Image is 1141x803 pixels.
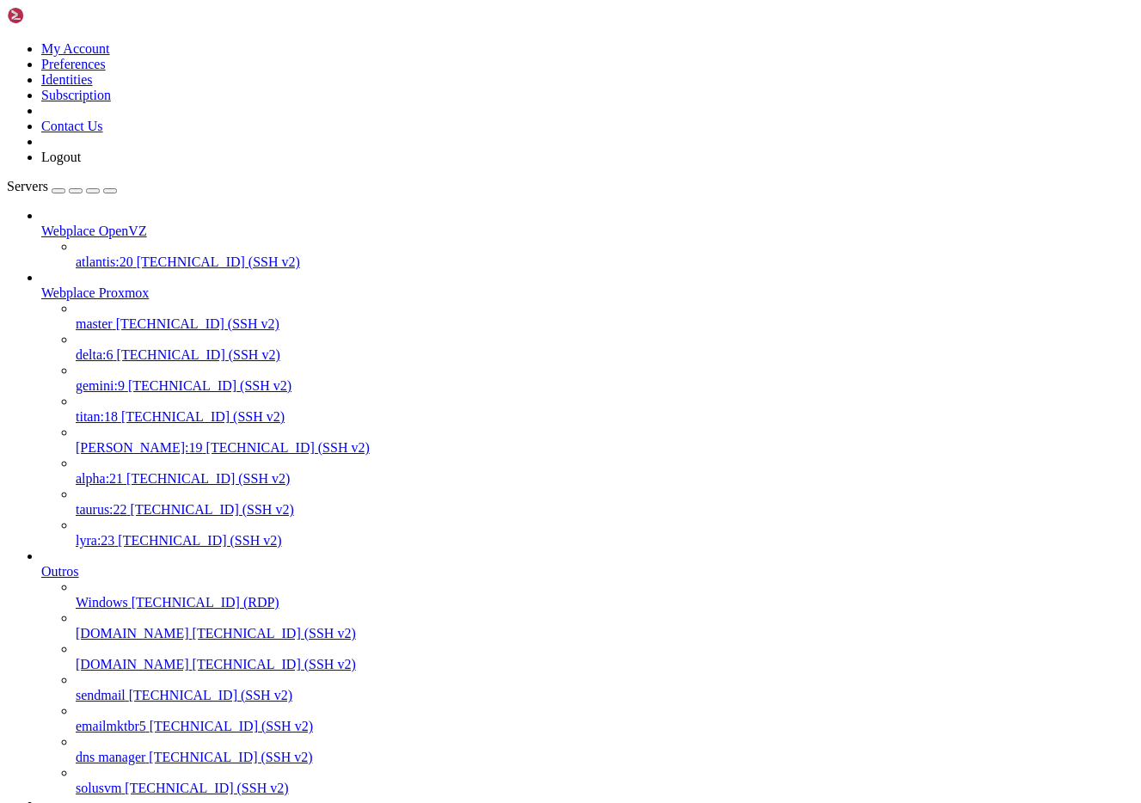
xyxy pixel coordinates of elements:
span: gemini:9 [76,378,125,393]
li: [DOMAIN_NAME] [TECHNICAL_ID] (SSH v2) [76,641,1134,672]
a: lyra:23 [TECHNICAL_ID] (SSH v2) [76,533,1134,549]
a: Contact Us [41,119,103,133]
a: gemini:9 [TECHNICAL_ID] (SSH v2) [76,378,1134,394]
a: master [TECHNICAL_ID] (SSH v2) [76,316,1134,332]
span: [DOMAIN_NAME] [76,657,189,671]
span: [TECHNICAL_ID] (SSH v2) [125,781,288,795]
a: taurus:22 [TECHNICAL_ID] (SSH v2) [76,502,1134,518]
span: [TECHNICAL_ID] (SSH v2) [137,254,300,269]
span: [TECHNICAL_ID] (SSH v2) [118,533,281,548]
li: solusvm [TECHNICAL_ID] (SSH v2) [76,765,1134,796]
span: [TECHNICAL_ID] (SSH v2) [150,719,313,733]
span: atlantis:20 [76,254,133,269]
a: Subscription [41,88,111,102]
li: Webplace Proxmox [41,270,1134,549]
li: gemini:9 [TECHNICAL_ID] (SSH v2) [76,363,1134,394]
li: delta:6 [TECHNICAL_ID] (SSH v2) [76,332,1134,363]
span: [TECHNICAL_ID] (SSH v2) [131,502,294,517]
span: [TECHNICAL_ID] (SSH v2) [128,378,291,393]
span: [TECHNICAL_ID] (SSH v2) [149,750,312,764]
span: [TECHNICAL_ID] (SSH v2) [206,440,370,455]
li: sendmail [TECHNICAL_ID] (SSH v2) [76,672,1134,703]
a: Webplace Proxmox [41,285,1134,301]
a: Preferences [41,57,106,71]
span: [TECHNICAL_ID] (SSH v2) [116,316,279,331]
span: [DOMAIN_NAME] [76,626,189,641]
span: taurus:22 [76,502,127,517]
span: delta:6 [76,347,113,362]
span: Webplace Proxmox [41,285,149,300]
li: Windows [TECHNICAL_ID] (RDP) [76,579,1134,610]
li: [DOMAIN_NAME] [TECHNICAL_ID] (SSH v2) [76,610,1134,641]
a: alpha:21 [TECHNICAL_ID] (SSH v2) [76,471,1134,487]
span: [TECHNICAL_ID] (SSH v2) [193,626,356,641]
li: atlantis:20 [TECHNICAL_ID] (SSH v2) [76,239,1134,270]
a: Logout [41,150,81,164]
li: taurus:22 [TECHNICAL_ID] (SSH v2) [76,487,1134,518]
span: sendmail [76,688,126,702]
a: [PERSON_NAME]:19 [TECHNICAL_ID] (SSH v2) [76,440,1134,456]
li: titan:18 [TECHNICAL_ID] (SSH v2) [76,394,1134,425]
span: [TECHNICAL_ID] (SSH v2) [193,657,356,671]
span: [TECHNICAL_ID] (RDP) [132,595,279,610]
span: alpha:21 [76,471,123,486]
span: master [76,316,113,331]
a: Servers [7,179,117,193]
span: Webplace OpenVZ [41,224,147,238]
li: Outros [41,549,1134,796]
a: Outros [41,564,1134,579]
span: lyra:23 [76,533,114,548]
a: titan:18 [TECHNICAL_ID] (SSH v2) [76,409,1134,425]
li: emailmktbr5 [TECHNICAL_ID] (SSH v2) [76,703,1134,734]
a: Identities [41,72,93,87]
img: Shellngn [7,7,106,24]
span: [TECHNICAL_ID] (SSH v2) [121,409,285,424]
li: [PERSON_NAME]:19 [TECHNICAL_ID] (SSH v2) [76,425,1134,456]
a: solusvm [TECHNICAL_ID] (SSH v2) [76,781,1134,796]
a: My Account [41,41,110,56]
span: Outros [41,564,79,579]
li: Webplace OpenVZ [41,208,1134,270]
a: [DOMAIN_NAME] [TECHNICAL_ID] (SSH v2) [76,657,1134,672]
a: sendmail [TECHNICAL_ID] (SSH v2) [76,688,1134,703]
a: [DOMAIN_NAME] [TECHNICAL_ID] (SSH v2) [76,626,1134,641]
a: emailmktbr5 [TECHNICAL_ID] (SSH v2) [76,719,1134,734]
span: solusvm [76,781,121,795]
li: lyra:23 [TECHNICAL_ID] (SSH v2) [76,518,1134,549]
span: dns manager [76,750,145,764]
li: master [TECHNICAL_ID] (SSH v2) [76,301,1134,332]
span: [PERSON_NAME]:19 [76,440,203,455]
a: delta:6 [TECHNICAL_ID] (SSH v2) [76,347,1134,363]
span: [TECHNICAL_ID] (SSH v2) [126,471,290,486]
span: Servers [7,179,48,193]
li: alpha:21 [TECHNICAL_ID] (SSH v2) [76,456,1134,487]
span: [TECHNICAL_ID] (SSH v2) [117,347,280,362]
span: titan:18 [76,409,118,424]
a: Windows [TECHNICAL_ID] (RDP) [76,595,1134,610]
li: dns manager [TECHNICAL_ID] (SSH v2) [76,734,1134,765]
a: atlantis:20 [TECHNICAL_ID] (SSH v2) [76,254,1134,270]
span: emailmktbr5 [76,719,146,733]
span: [TECHNICAL_ID] (SSH v2) [129,688,292,702]
a: Webplace OpenVZ [41,224,1134,239]
a: dns manager [TECHNICAL_ID] (SSH v2) [76,750,1134,765]
span: Windows [76,595,128,610]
